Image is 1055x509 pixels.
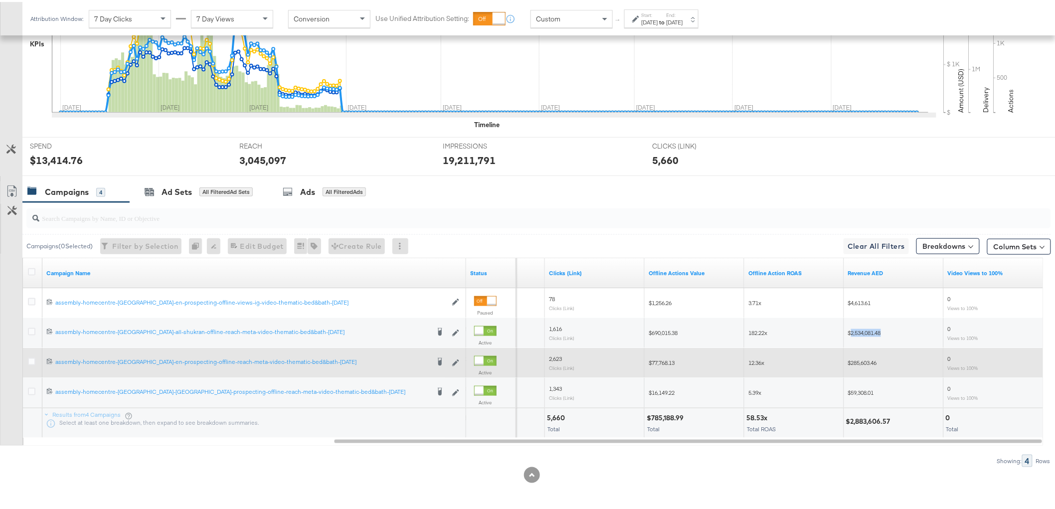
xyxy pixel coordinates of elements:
label: Paused [474,308,497,314]
div: 4 [96,186,105,195]
label: Active [474,338,497,344]
div: Timeline [474,118,500,128]
div: Campaigns ( 0 Selected) [26,240,93,249]
button: Clear All Filters [844,236,909,252]
strong: to [658,16,667,24]
span: $285,603.46 [848,357,877,364]
label: Active [474,367,497,374]
a: Shows the current state of your Ad Campaign. [470,267,512,275]
a: assembly-homecentre-[GEOGRAPHIC_DATA]-all-shukran-offline-reach-meta-video-thematic-bed&bath-[DATE] [55,326,429,336]
div: $2,883,606.57 [846,415,893,424]
button: Column Sets [987,237,1051,253]
div: $785,188.99 [647,411,687,421]
div: 5,660 [652,151,679,166]
sub: Clicks (Link) [549,333,574,339]
span: SPEND [30,140,105,149]
span: CLICKS (LINK) [652,140,727,149]
span: 0 [948,383,951,390]
a: assembly-homecentre-[GEOGRAPHIC_DATA]-en-prospecting-offline-views-ig-video-thematic-bed&bath-[DATE] [55,297,447,305]
span: 1,616 [549,323,562,331]
sub: Clicks (Link) [549,303,574,309]
a: Revenue AED [848,267,940,275]
div: assembly-homecentre-[GEOGRAPHIC_DATA]-[GEOGRAPHIC_DATA]-prospecting-offline-reach-meta-video-them... [55,386,429,394]
sub: Views to 100% [948,333,978,339]
span: 2,623 [549,353,562,360]
label: Start: [642,10,658,16]
a: Your campaign name. [46,267,462,275]
span: $59,308.01 [848,387,874,394]
sub: Clicks (Link) [549,393,574,399]
input: Search Campaigns by Name, ID or Objective [39,202,956,222]
span: 0 [948,293,951,301]
div: 19,211,791 [443,151,496,166]
div: All Filtered Ad Sets [199,185,253,194]
span: $2,534,081.48 [848,327,881,335]
sub: Views to 100% [948,393,978,399]
span: Clear All Filters [848,238,905,251]
text: Amount (USD) [957,67,966,111]
a: assembly-homecentre-[GEOGRAPHIC_DATA]-[GEOGRAPHIC_DATA]-prospecting-offline-reach-meta-video-them... [55,386,429,396]
span: 5.39x [748,387,761,394]
span: Total ROAS [747,423,776,431]
div: $13,414.76 [30,151,83,166]
label: Use Unified Attribution Setting: [375,12,469,21]
div: KPIs [30,37,44,47]
div: Ads [300,184,315,196]
span: 7 Day Views [196,12,234,21]
div: Campaigns [45,184,89,196]
span: 3.71x [748,297,761,305]
a: assembly-homecentre-[GEOGRAPHIC_DATA]-en-prospecting-offline-reach-meta-video-thematic-bed&bath-[... [55,356,429,366]
div: 0 [189,236,207,252]
span: 182.22x [748,327,767,335]
a: Offline Actions. [649,267,740,275]
span: Total [946,423,959,431]
span: Conversion [294,12,330,21]
div: 0 [946,411,953,421]
span: $4,613.61 [848,297,871,305]
span: $1,256.26 [649,297,672,305]
div: 5,660 [547,411,568,421]
a: The number of clicks on links appearing on your ad or Page that direct people to your sites off F... [549,267,641,275]
sub: Clicks (Link) [549,363,574,369]
a: Offline Actions. [748,267,840,275]
text: Actions [1007,87,1016,111]
div: 4 [1022,453,1033,465]
div: Ad Sets [162,184,192,196]
span: 1,343 [549,383,562,390]
button: Breakdowns [916,236,980,252]
label: Active [474,397,497,404]
span: $77,768.13 [649,357,675,364]
span: 7 Day Clicks [94,12,132,21]
div: All Filtered Ads [323,185,366,194]
div: Attribution Window: [30,13,84,20]
sub: Views to 100% [948,303,978,309]
a: The number of times your video was viewed to 100% of its length, including views that skipped to ... [948,267,1040,275]
span: 12.36x [748,357,764,364]
span: REACH [239,140,314,149]
span: Total [547,423,560,431]
div: [DATE] [667,16,683,24]
span: $16,149.22 [649,387,675,394]
sub: Views to 100% [948,363,978,369]
span: 78 [549,293,555,301]
div: Rows [1036,456,1051,463]
span: 0 [948,323,951,331]
div: assembly-homecentre-[GEOGRAPHIC_DATA]-en-prospecting-offline-reach-meta-video-thematic-bed&bath-[... [55,356,429,364]
span: ↑ [614,17,623,20]
span: $690,015.38 [649,327,678,335]
text: Delivery [982,85,991,111]
div: 3,045,097 [239,151,286,166]
div: [DATE] [642,16,658,24]
div: assembly-homecentre-[GEOGRAPHIC_DATA]-all-shukran-offline-reach-meta-video-thematic-bed&bath-[DATE] [55,326,429,334]
div: 58.53x [746,411,770,421]
div: Showing: [997,456,1022,463]
label: End: [667,10,683,16]
span: Total [647,423,660,431]
span: 0 [948,353,951,360]
span: IMPRESSIONS [443,140,518,149]
span: Custom [536,12,560,21]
